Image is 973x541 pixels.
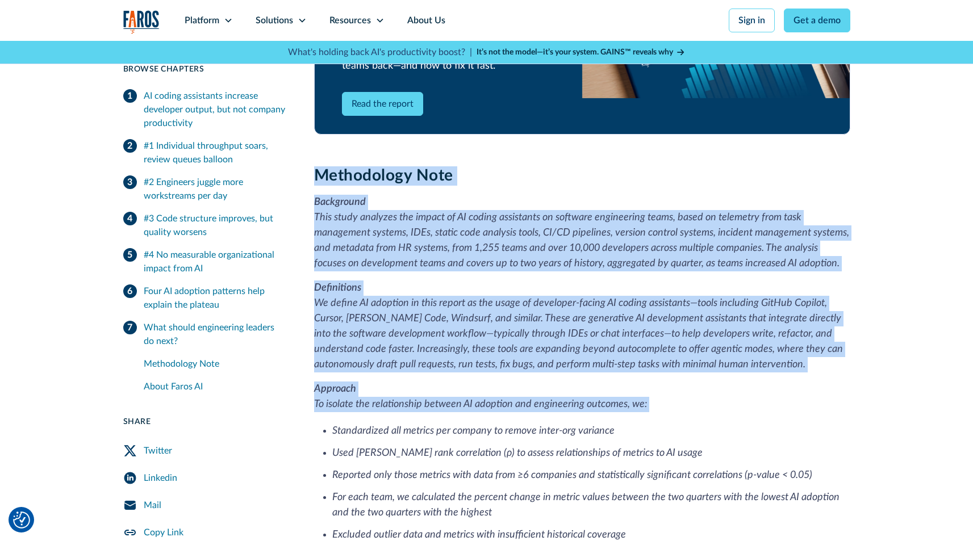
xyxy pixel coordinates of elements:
[123,64,287,76] div: Browse Chapters
[477,47,686,58] a: It’s not the model—it’s your system. GAINS™ reveals why
[314,166,850,186] h3: Methodology Note
[329,14,371,27] div: Resources
[729,9,775,32] a: Sign in
[144,321,287,348] div: What should engineering leaders do next?
[477,48,673,56] strong: It’s not the model—it’s your system. GAINS™ reveals why
[784,9,850,32] a: Get a demo
[13,511,30,529] button: Cookie Settings
[144,498,161,512] div: Mail
[185,14,219,27] div: Platform
[144,139,287,166] div: #1 Individual throughput soars, review queues balloon
[123,171,287,207] a: #2 Engineers juggle more workstreams per day
[13,511,30,529] img: Revisit consent button
[288,45,472,59] p: What's holding back AI's productivity boost? |
[144,353,287,375] a: Methodology Note
[144,380,287,393] div: About Faros AI
[144,175,287,203] div: #2 Engineers juggle more workstreams per day
[144,284,287,312] div: Four AI adoption patterns help explain the plateau
[123,244,287,280] a: #4 No measurable organizational impact from AI
[144,471,177,485] div: Linkedin
[144,212,287,239] div: #3 Code structure improves, but quality worsens
[123,85,287,135] a: AI coding assistants increase developer output, but not company productivity
[144,444,172,458] div: Twitter
[123,207,287,244] a: #3 Code structure improves, but quality worsens
[123,10,160,33] a: home
[123,280,287,316] a: Four AI adoption patterns help explain the plateau
[123,437,287,464] a: Twitter Share
[314,283,361,293] em: Definitions
[123,135,287,171] a: #1 Individual throughput soars, review queues balloon
[123,492,287,519] a: Mail Share
[314,197,366,207] em: Background
[332,448,703,458] em: Used [PERSON_NAME] rank correlation (ρ) to assess relationships of metrics to AI usage
[144,248,287,275] div: #4 No measurable organizational impact from AI
[144,357,287,371] div: Methodology Note
[332,530,626,540] em: Excluded outlier data and metrics with insufficient historical coverage
[144,89,287,130] div: AI coding assistants increase developer output, but not company productivity
[314,298,843,370] em: We define AI adoption in this report as the usage of developer-facing AI coding assistants—tools ...
[332,470,812,480] em: Reported only those metrics with data from ≥6 companies and statistically significant correlation...
[256,14,293,27] div: Solutions
[342,92,423,116] a: Read the report
[123,10,160,33] img: Logo of the analytics and reporting company Faros.
[123,464,287,492] a: LinkedIn Share
[144,526,183,539] div: Copy Link
[123,416,287,428] div: Share
[332,492,840,518] em: For each team, we calculated the percent change in metric values between the two quarters with th...
[144,375,287,398] a: About Faros AI
[314,384,356,394] em: Approach
[314,399,647,409] em: To isolate the relationship between AI adoption and engineering outcomes, we:
[123,316,287,353] a: What should engineering leaders do next?
[314,212,849,269] em: This study analyzes the impact of AI coding assistants on software engineering teams, based on te...
[332,426,615,436] em: Standardized all metrics per company to remove inter-org variance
